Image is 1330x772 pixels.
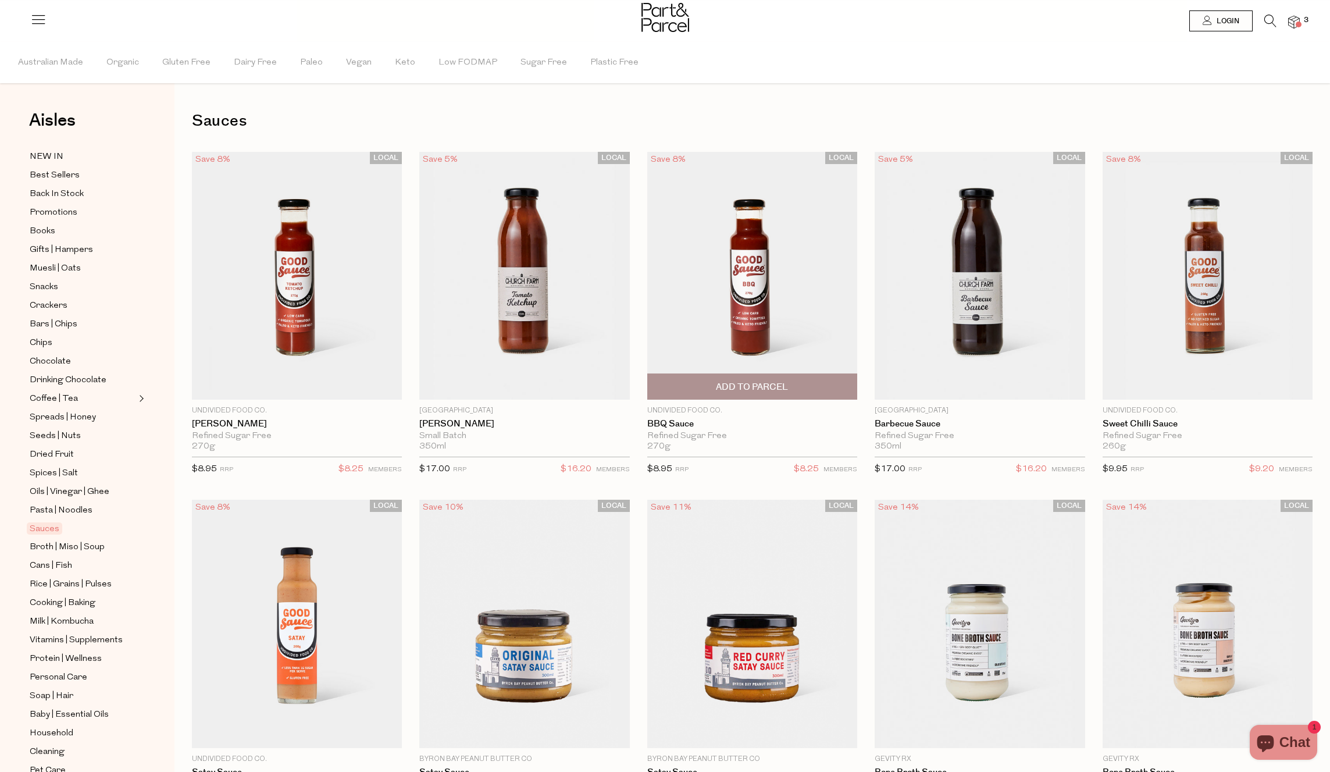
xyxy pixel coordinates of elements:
[596,467,630,473] small: MEMBERS
[30,578,112,592] span: Rice | Grains | Pulses
[647,754,857,764] p: Byron Bay Peanut Butter Co
[30,243,136,257] a: Gifts | Hampers
[1053,152,1085,164] span: LOCAL
[30,373,136,387] a: Drinking Chocolate
[30,558,136,573] a: Cans | Fish
[30,205,136,220] a: Promotions
[192,108,1313,134] h1: Sauces
[30,392,78,406] span: Coffee | Tea
[1103,465,1128,474] span: $9.95
[419,754,629,764] p: Byron Bay Peanut Butter Co
[30,262,81,276] span: Muesli | Oats
[30,355,71,369] span: Chocolate
[647,373,857,400] button: Add To Parcel
[192,152,402,400] img: Tomato Ketchup
[30,280,58,294] span: Snacks
[30,410,136,425] a: Spreads | Honey
[30,243,93,257] span: Gifts | Hampers
[30,466,136,481] a: Spices | Salt
[647,431,857,442] div: Refined Sugar Free
[1103,152,1313,400] img: Sweet Chilli Sauce
[419,442,446,452] span: 350ml
[419,152,461,168] div: Save 5%
[1103,405,1313,416] p: Undivided Food Co.
[419,500,467,515] div: Save 10%
[192,465,217,474] span: $8.95
[300,42,323,83] span: Paleo
[419,405,629,416] p: [GEOGRAPHIC_DATA]
[1016,462,1047,477] span: $16.20
[419,465,450,474] span: $17.00
[875,152,917,168] div: Save 5%
[875,500,1085,748] img: Bone Broth Sauce
[30,504,92,518] span: Pasta | Noodles
[30,652,102,666] span: Protein | Wellness
[30,187,136,201] a: Back In Stock
[1103,500,1313,748] img: Bone Broth Sauce
[30,354,136,369] a: Chocolate
[338,462,363,477] span: $8.25
[192,442,215,452] span: 270g
[30,150,63,164] span: NEW IN
[30,503,136,518] a: Pasta | Noodles
[794,462,819,477] span: $8.25
[30,652,136,666] a: Protein | Wellness
[30,540,105,554] span: Broth | Miso | Soup
[1103,419,1313,429] a: Sweet Chilli Sauce
[30,634,123,648] span: Vitamins | Supplements
[419,419,629,429] a: [PERSON_NAME]
[825,500,857,512] span: LOCAL
[1051,467,1085,473] small: MEMBERS
[1103,431,1313,442] div: Refined Sugar Free
[875,465,905,474] span: $17.00
[192,754,402,764] p: Undivided Food Co.
[30,708,109,722] span: Baby | Essential Oils
[192,419,402,429] a: [PERSON_NAME]
[1103,442,1126,452] span: 260g
[395,42,415,83] span: Keto
[875,152,1085,400] img: Barbecue Sauce
[1288,16,1300,28] a: 3
[136,392,144,405] button: Expand/Collapse Coffee | Tea
[30,467,78,481] span: Spices | Salt
[192,152,234,168] div: Save 8%
[30,280,136,294] a: Snacks
[30,150,136,164] a: NEW IN
[30,670,136,685] a: Personal Care
[30,522,136,536] a: Sauces
[30,671,87,685] span: Personal Care
[1189,10,1253,31] a: Login
[346,42,372,83] span: Vegan
[825,152,857,164] span: LOCAL
[875,442,901,452] span: 350ml
[647,442,671,452] span: 270g
[30,169,80,183] span: Best Sellers
[647,405,857,416] p: Undivided Food Co.
[875,405,1085,416] p: [GEOGRAPHIC_DATA]
[30,206,77,220] span: Promotions
[30,373,106,387] span: Drinking Chocolate
[30,726,136,741] a: Household
[30,577,136,592] a: Rice | Grains | Pulses
[641,3,689,32] img: Part&Parcel
[18,42,83,83] span: Australian Made
[875,419,1085,429] a: Barbecue Sauce
[675,467,689,473] small: RRP
[1279,467,1313,473] small: MEMBERS
[30,317,136,332] a: Bars | Chips
[30,615,94,629] span: Milk | Kombucha
[30,336,52,350] span: Chips
[1281,500,1313,512] span: LOCAL
[30,689,73,703] span: Soap | Hair
[647,419,857,429] a: BBQ Sauce
[598,500,630,512] span: LOCAL
[647,152,689,168] div: Save 8%
[30,689,136,703] a: Soap | Hair
[30,727,73,741] span: Household
[419,431,629,442] div: Small Batch
[598,152,630,164] span: LOCAL
[590,42,639,83] span: Plastic Free
[1301,15,1311,26] span: 3
[30,596,136,610] a: Cooking | Baking
[647,500,695,515] div: Save 11%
